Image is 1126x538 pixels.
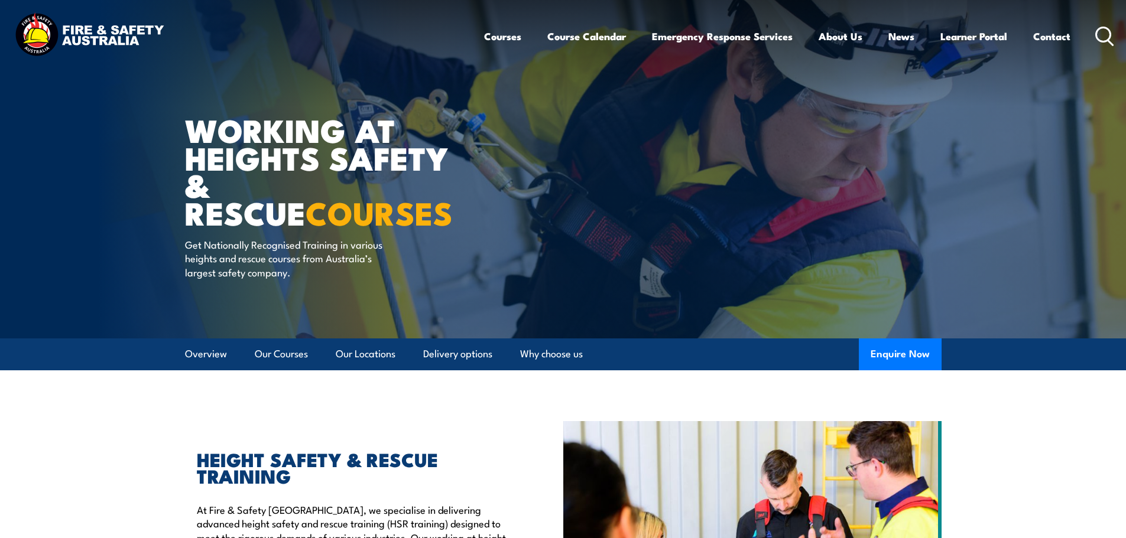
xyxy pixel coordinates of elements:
a: Contact [1033,21,1070,52]
a: Courses [484,21,521,52]
h2: HEIGHT SAFETY & RESCUE TRAINING [197,451,509,484]
h1: WORKING AT HEIGHTS SAFETY & RESCUE [185,116,477,226]
a: Overview [185,338,227,370]
a: Our Courses [255,338,308,370]
p: Get Nationally Recognised Training in various heights and rescue courses from Australia’s largest... [185,237,401,279]
a: Our Locations [336,338,395,370]
a: About Us [819,21,862,52]
a: News [888,21,914,52]
a: Delivery options [423,338,492,370]
a: Emergency Response Services [652,21,793,52]
strong: COURSES [306,187,453,236]
a: Learner Portal [940,21,1007,52]
a: Course Calendar [547,21,626,52]
a: Why choose us [520,338,583,370]
button: Enquire Now [859,338,942,370]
